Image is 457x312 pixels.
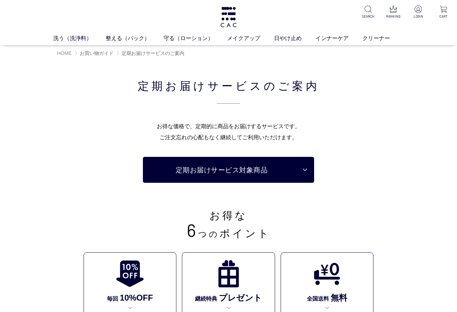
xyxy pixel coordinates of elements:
[57,121,400,143] p: お得な価格で、定期的に商品を お届けするサービスです。 ご注文忘れの心配もなく 継続してご利用いただけます。
[217,293,262,302] span: プレゼント
[220,7,237,27] img: logo
[385,6,401,19] a: RANKING
[274,34,315,42] a: 日やけ止め
[315,34,362,42] a: インナーケア
[75,50,115,57] li: 〉
[164,34,227,42] a: 守る（ローション）
[106,34,164,42] a: 整える（パック）
[214,259,243,288] img: 継続特典プレゼント
[313,259,341,288] img: 全国送料無料
[118,293,153,302] span: 10%OFF
[410,6,427,19] a: LOGIN
[53,34,106,42] a: 洗う（洗浄料）
[117,50,186,57] li: 〉
[329,293,347,302] span: 無料
[143,157,314,183] a: 定期お届けサービス対象商品
[187,219,198,240] span: 6
[116,259,144,288] img: 10%OFF
[360,6,376,19] a: SEARCH
[435,14,451,19] p: CART
[362,34,404,42] a: クリーナー
[307,291,347,304] p: 全国送料
[410,14,427,19] p: LOGIN
[107,291,153,304] p: 毎回
[195,291,262,304] p: 継続特典
[227,34,274,42] a: メイクアップ
[435,6,451,19] a: CART
[57,221,400,239] p: つの
[385,14,401,19] p: RANKING
[80,50,114,56] a: お買い物ガイド
[121,50,184,56] span: 定期お届けサービスのご案内
[220,228,271,239] span: ポイント
[57,50,72,56] a: HOME
[360,14,376,19] p: SEARCH
[57,210,400,221] p: お得な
